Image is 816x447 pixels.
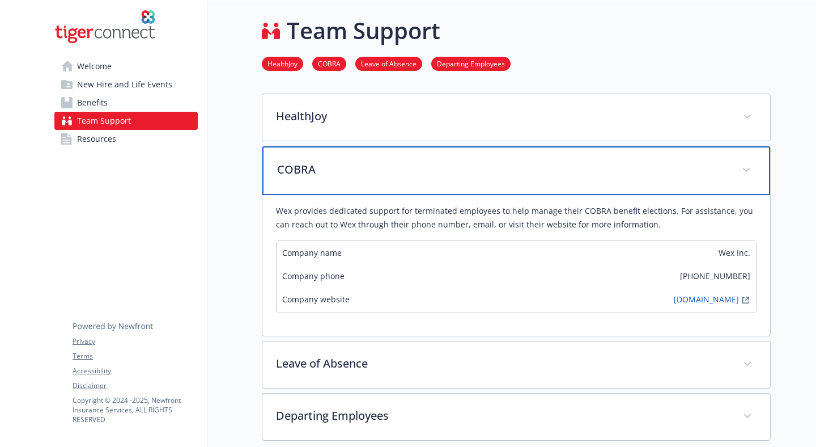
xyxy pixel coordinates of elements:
[54,112,198,130] a: Team Support
[73,395,197,424] p: Copyright © 2024 - 2025 , Newfront Insurance Services, ALL RIGHTS RESERVED
[262,58,303,69] a: HealthJoy
[73,381,197,391] a: Disclaimer
[77,75,172,94] span: New Hire and Life Events
[54,130,198,148] a: Resources
[77,94,108,112] span: Benefits
[54,57,198,75] a: Welcome
[54,94,198,112] a: Benefits
[77,112,131,130] span: Team Support
[73,366,197,376] a: Accessibility
[276,407,729,424] p: Departing Employees
[674,293,739,307] a: [DOMAIN_NAME]
[262,146,770,195] div: COBRA
[54,75,198,94] a: New Hire and Life Events
[73,351,197,361] a: Terms
[262,195,770,336] div: COBRA
[276,108,729,125] p: HealthJoy
[312,58,346,69] a: COBRA
[262,94,770,141] div: HealthJoy
[277,161,728,178] p: COBRA
[77,57,112,75] span: Welcome
[287,14,440,48] h1: Team Support
[282,247,342,259] span: Company name
[719,247,750,259] span: Wex Inc.
[431,58,511,69] a: Departing Employees
[680,270,750,282] span: [PHONE_NUMBER]
[77,130,116,148] span: Resources
[262,341,770,388] div: Leave of Absence
[276,204,756,231] p: Wex provides dedicated support for terminated employees to help manage their COBRA benefit electi...
[355,58,422,69] a: Leave of Absence
[276,355,729,372] p: Leave of Absence
[73,336,197,347] a: Privacy
[282,270,345,282] span: Company phone
[739,293,753,307] a: external
[262,394,770,440] div: Departing Employees
[282,293,350,307] span: Company website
